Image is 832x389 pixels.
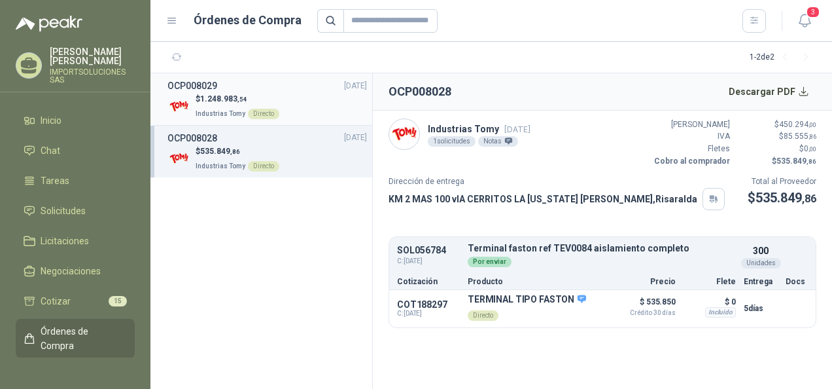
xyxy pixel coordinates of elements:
[167,95,190,118] img: Company Logo
[194,11,302,29] h1: Órdenes de Compra
[808,121,816,128] span: ,00
[41,204,86,218] span: Solicitudes
[738,119,816,131] p: $
[793,9,816,33] button: 3
[200,94,247,103] span: 1.248.983
[806,6,820,18] span: 3
[684,278,736,286] p: Flete
[748,188,816,208] p: $
[16,229,135,253] a: Licitaciones
[808,133,816,140] span: ,86
[468,278,602,286] p: Producto
[41,174,69,188] span: Tareas
[16,108,135,133] a: Inicio
[41,234,89,248] span: Licitaciones
[651,155,730,168] p: Cobro al comprador
[802,193,816,205] span: ,86
[344,80,367,92] span: [DATE]
[753,244,769,258] p: 300
[167,131,217,145] h3: OCP008028
[705,307,736,318] div: Incluido
[786,278,808,286] p: Docs
[167,147,190,170] img: Company Logo
[16,289,135,314] a: Cotizar15
[468,244,736,253] p: Terminal faston ref TEV0084 aislamiento completo
[468,310,498,321] div: Directo
[167,79,217,93] h3: OCP008029
[610,294,676,316] p: $ 535.850
[344,132,367,144] span: [DATE]
[738,155,816,168] p: $
[468,257,511,267] div: Por enviar
[651,119,730,131] p: [PERSON_NAME]
[237,96,247,103] span: ,54
[16,198,135,223] a: Solicitudes
[200,147,240,156] span: 535.849
[504,124,530,134] span: [DATE]
[397,256,460,267] span: C: [DATE]
[721,79,817,105] button: Descargar PDF
[16,168,135,193] a: Tareas
[196,162,245,170] span: Industrias Tomy
[389,192,697,206] p: KM 2 MAS 100 vIA CERRITOS LA [US_STATE] [PERSON_NAME] , Risaralda
[651,143,730,155] p: Fletes
[16,259,135,284] a: Negociaciones
[389,83,451,101] h2: OCP008028
[610,310,676,316] span: Crédito 30 días
[684,294,736,310] p: $ 0
[167,131,367,172] a: OCP008028[DATE] Company Logo$535.849,86Industrias TomyDirecto
[750,47,816,68] div: 1 - 2 de 2
[248,109,279,119] div: Directo
[738,143,816,155] p: $
[651,130,730,143] p: IVA
[196,145,279,158] p: $
[16,16,82,31] img: Logo peakr
[50,68,135,84] p: IMPORTSOLUCIONES SAS
[744,301,778,316] p: 5 días
[806,158,816,165] span: ,86
[397,278,460,286] p: Cotización
[397,246,460,255] p: SOL056784
[50,47,135,65] p: [PERSON_NAME] [PERSON_NAME]
[779,120,816,129] span: 450.294
[16,138,135,163] a: Chat
[230,148,240,155] span: ,86
[755,190,816,206] span: 535.849
[744,278,778,286] p: Entrega
[41,294,71,308] span: Cotizar
[41,324,122,353] span: Órdenes de Compra
[610,278,676,286] p: Precio
[478,136,518,147] div: Notas
[196,93,279,105] p: $
[248,161,279,172] div: Directo
[16,319,135,358] a: Órdenes de Compra
[738,130,816,143] p: $
[196,110,245,117] span: Industrias Tomy
[428,122,530,136] p: Industrias Tomy
[784,132,816,141] span: 85.555
[468,294,586,306] p: TERMINAL TIPO FASTON
[428,136,476,147] div: 1 solicitudes
[41,264,101,278] span: Negociaciones
[389,176,725,188] p: Dirección de entrega
[397,310,460,318] span: C: [DATE]
[804,144,816,153] span: 0
[808,145,816,153] span: ,00
[776,157,816,166] span: 535.849
[41,143,60,158] span: Chat
[389,119,419,149] img: Company Logo
[741,258,781,269] div: Unidades
[109,296,127,306] span: 15
[397,299,460,310] p: COT188297
[167,79,367,120] a: OCP008029[DATE] Company Logo$1.248.983,54Industrias TomyDirecto
[41,113,61,128] span: Inicio
[748,176,816,188] p: Total al Proveedor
